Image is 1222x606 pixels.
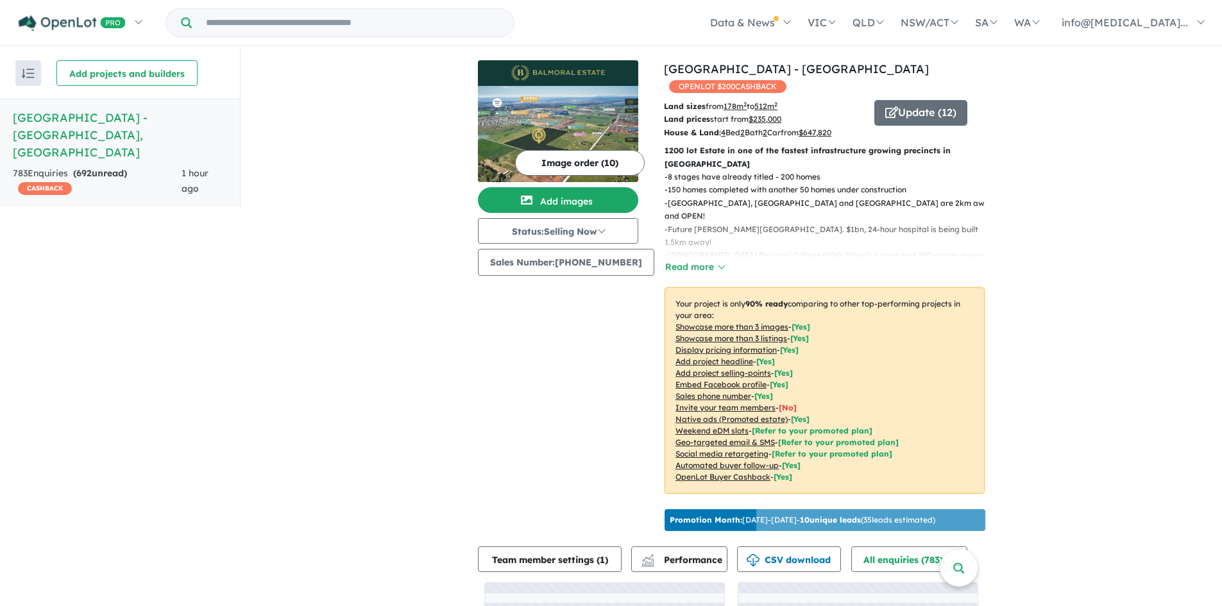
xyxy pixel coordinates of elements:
[874,100,967,126] button: Update (12)
[675,380,767,389] u: Embed Facebook profile
[675,426,749,435] u: Weekend eDM slots
[770,380,788,389] span: [ Yes ]
[664,114,710,124] b: Land prices
[778,437,899,447] span: [Refer to your promoted plan]
[774,368,793,378] span: [ Yes ]
[13,109,227,161] h5: [GEOGRAPHIC_DATA] - [GEOGRAPHIC_DATA] , [GEOGRAPHIC_DATA]
[752,426,872,435] span: [Refer to your promoted plan]
[670,514,935,526] p: [DATE] - [DATE] - ( 35 leads estimated)
[747,554,760,567] img: download icon
[600,554,605,566] span: 1
[478,546,622,572] button: Team member settings (1)
[791,414,810,424] span: [Yes]
[182,167,208,194] span: 1 hour ago
[782,460,801,470] span: [Yes]
[478,218,638,244] button: Status:Selling Now
[774,472,792,482] span: [Yes]
[1062,16,1188,29] span: info@[MEDICAL_DATA]...
[478,60,638,182] a: Balmoral Estate - Strathtulloh LogoBalmoral Estate - Strathtulloh
[483,65,633,81] img: Balmoral Estate - Strathtulloh Logo
[745,299,788,308] b: 90 % ready
[754,391,773,401] span: [ Yes ]
[665,223,995,249] p: - Future [PERSON_NAME][GEOGRAPHIC_DATA]. $1bn, 24-hour hospital is being built 1.5km away!
[675,460,779,470] u: Automated buyer follow-up
[675,368,771,378] u: Add project selling-points
[749,114,781,124] u: $ 235,000
[665,197,995,223] p: - [GEOGRAPHIC_DATA], [GEOGRAPHIC_DATA] and [GEOGRAPHIC_DATA] are 2km away and OPEN!
[675,403,776,412] u: Invite your team members
[13,166,182,197] div: 783 Enquir ies
[724,101,747,111] u: 178 m
[665,183,995,196] p: - 150 homes completed with another 50 homes under construction
[56,60,198,86] button: Add projects and builders
[756,357,775,366] span: [ Yes ]
[643,554,722,566] span: Performance
[478,187,638,213] button: Add images
[721,128,726,137] u: 4
[478,249,654,276] button: Sales Number:[PHONE_NUMBER]
[675,345,777,355] u: Display pricing information
[664,113,865,126] p: start from
[631,546,727,572] button: Performance
[675,449,768,459] u: Social media retargeting
[664,126,865,139] p: Bed Bath Car from
[670,515,742,525] b: Promotion Month:
[780,345,799,355] span: [ Yes ]
[515,150,645,176] button: Image order (10)
[73,167,127,179] strong: ( unread)
[675,437,775,447] u: Geo-targeted email & SMS
[740,128,745,137] u: 2
[737,546,841,572] button: CSV download
[664,128,721,137] b: House & Land:
[754,101,777,111] u: 512 m
[792,322,810,332] span: [ Yes ]
[675,472,770,482] u: OpenLot Buyer Cashback
[747,101,777,111] span: to
[642,554,654,561] img: line-chart.svg
[19,15,126,31] img: Openlot PRO Logo White
[675,333,787,343] u: Showcase more than 3 listings
[799,128,831,137] u: $ 647,820
[675,391,751,401] u: Sales phone number
[478,86,638,182] img: Balmoral Estate - Strathtulloh
[641,559,654,567] img: bar-chart.svg
[665,260,725,274] button: Read more
[790,333,809,343] span: [ Yes ]
[665,249,995,275] p: - [DEMOGRAPHIC_DATA] Regional College (High School) is open and 200 metres away from the estate! ...
[22,69,35,78] img: sort.svg
[665,144,985,171] p: 1200 lot Estate in one of the fastest infrastructure growing precincts in [GEOGRAPHIC_DATA]
[772,449,892,459] span: [Refer to your promoted plan]
[851,546,967,572] button: All enquiries (783)
[664,62,929,76] a: [GEOGRAPHIC_DATA] - [GEOGRAPHIC_DATA]
[669,80,786,93] span: OPENLOT $ 200 CASHBACK
[18,182,72,195] span: CASHBACK
[76,167,92,179] span: 692
[664,100,865,113] p: from
[675,414,788,424] u: Native ads (Promoted estate)
[800,515,861,525] b: 10 unique leads
[675,322,788,332] u: Showcase more than 3 images
[194,9,511,37] input: Try estate name, suburb, builder or developer
[743,101,747,108] sup: 2
[665,287,985,494] p: Your project is only comparing to other top-performing projects in your area: - - - - - - - - - -...
[675,357,753,366] u: Add project headline
[779,403,797,412] span: [ No ]
[665,171,995,183] p: - 8 stages have already titled - 200 homes
[664,101,706,111] b: Land sizes
[774,101,777,108] sup: 2
[763,128,767,137] u: 2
